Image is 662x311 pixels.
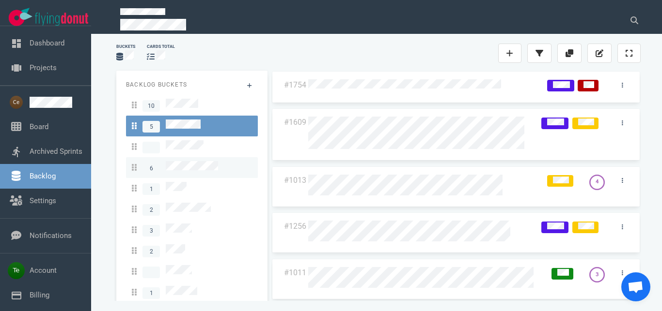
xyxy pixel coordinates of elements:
div: 4 [596,178,599,186]
div: Buckets [116,44,135,50]
a: Backlog [30,172,56,180]
a: Billing [30,291,49,299]
a: #1754 [284,80,306,89]
a: #1013 [284,176,306,185]
span: 6 [142,163,160,174]
a: 2 [126,240,258,261]
div: 3 [596,271,599,279]
img: Flying Donut text logo [35,13,88,26]
a: Settings [30,196,56,205]
a: 2 [126,199,258,220]
span: 2 [142,246,160,257]
p: Backlog Buckets [126,80,258,89]
a: #1011 [284,268,306,277]
div: Chat abierto [621,272,650,301]
a: 1 [126,178,258,199]
span: 1 [142,287,160,299]
a: Dashboard [30,39,64,47]
span: 1 [142,183,160,195]
a: Projects [30,63,57,72]
a: Board [30,122,48,131]
span: 2 [142,204,160,216]
a: 6 [126,157,258,178]
a: #1609 [284,118,306,127]
div: cards total [147,44,175,50]
a: 3 [126,220,258,240]
a: Archived Sprints [30,147,82,156]
span: 3 [142,225,160,237]
a: #1256 [284,222,306,231]
a: 10 [126,95,258,116]
a: Notifications [30,231,72,240]
a: 1 [126,282,258,303]
span: 5 [142,121,160,133]
span: 10 [142,100,160,112]
a: 5 [126,116,258,136]
a: Account [30,266,57,275]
